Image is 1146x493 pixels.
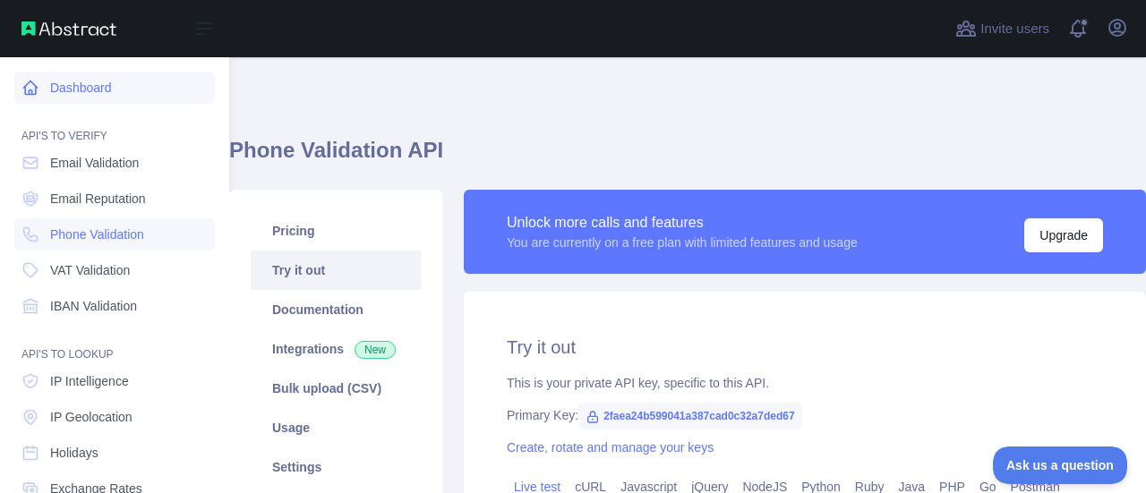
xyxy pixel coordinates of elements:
div: You are currently on a free plan with limited features and usage [507,234,858,251]
span: Holidays [50,444,98,462]
a: Settings [251,447,421,487]
img: Abstract API [21,21,116,36]
span: Phone Validation [50,225,144,243]
a: Try it out [251,251,421,290]
button: Invite users [952,14,1053,43]
a: Holidays [14,437,215,469]
a: IP Geolocation [14,401,215,433]
a: Dashboard [14,72,215,104]
span: IP Geolocation [50,408,133,426]
a: Bulk upload (CSV) [251,369,421,408]
span: Invite users [980,19,1049,39]
span: IP Intelligence [50,372,129,390]
a: Pricing [251,211,421,251]
span: New [355,341,396,359]
div: This is your private API key, specific to this API. [507,374,1103,392]
h1: Phone Validation API [229,136,1146,179]
span: 2faea24b599041a387cad0c32a7ded67 [578,403,802,429]
span: IBAN Validation [50,297,137,315]
span: Email Validation [50,154,139,172]
a: Email Validation [14,147,215,179]
a: IBAN Validation [14,290,215,322]
div: API'S TO LOOKUP [14,326,215,361]
div: API'S TO VERIFY [14,107,215,143]
a: Documentation [251,290,421,329]
a: Usage [251,408,421,447]
a: Phone Validation [14,218,215,251]
a: VAT Validation [14,254,215,286]
div: Unlock more calls and features [507,212,858,234]
a: Email Reputation [14,183,215,215]
a: IP Intelligence [14,365,215,397]
div: Primary Key: [507,406,1103,424]
a: Integrations New [251,329,421,369]
a: Create, rotate and manage your keys [507,440,714,455]
button: Upgrade [1024,218,1103,252]
span: Email Reputation [50,190,146,208]
iframe: Toggle Customer Support [993,446,1128,484]
h2: Try it out [507,335,1103,360]
span: VAT Validation [50,261,130,279]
